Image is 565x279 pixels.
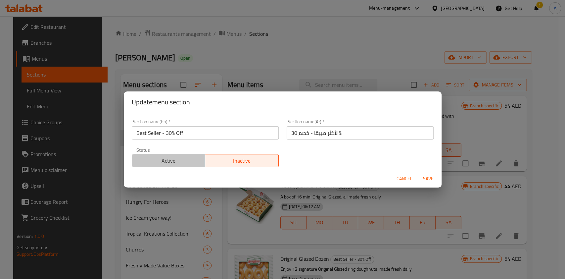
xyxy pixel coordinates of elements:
[420,175,436,183] span: Save
[418,173,439,185] button: Save
[132,97,434,107] h2: Update menu section
[287,126,434,139] input: Please enter section name(ar)
[397,175,412,183] span: Cancel
[135,156,203,166] span: Active
[132,154,206,167] button: Active
[208,156,276,166] span: Inactive
[394,173,415,185] button: Cancel
[132,126,279,139] input: Please enter section name(en)
[205,154,279,167] button: Inactive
